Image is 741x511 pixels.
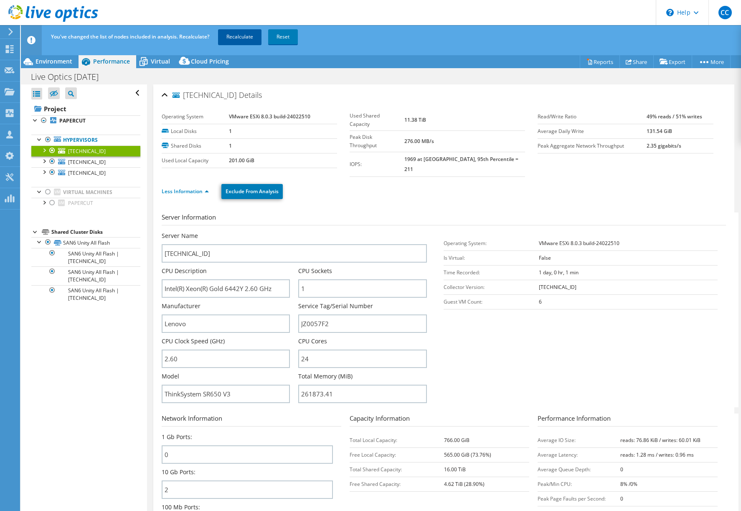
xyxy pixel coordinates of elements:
td: Total Shared Capacity: [350,462,444,477]
td: Average IO Size: [538,433,620,447]
a: Reset [268,29,298,44]
td: Time Recorded: [444,265,539,280]
span: Performance [93,57,130,65]
a: SAN6 Unity All Flash [31,237,140,248]
span: CC [718,6,732,19]
a: Project [31,102,140,115]
a: [TECHNICAL_ID] [31,146,140,156]
span: You've changed the list of nodes included in analysis. Recalculate? [51,33,209,40]
h1: Live Optics [DATE] [27,72,112,82]
h3: Server Information [162,212,726,225]
b: 8% /0% [620,480,637,488]
span: Virtual [151,57,170,65]
label: Average Daily Write [538,127,647,135]
h3: Performance Information [538,414,717,427]
a: Share [619,55,654,68]
span: PAPERCUT [68,199,93,207]
td: Peak/Min CPU: [538,477,620,491]
a: PAPERCUT [31,115,140,126]
div: Shared Cluster Disks [51,227,140,237]
label: Server Name [162,232,198,240]
b: 49% reads / 51% writes [647,113,702,120]
b: 1 [229,142,232,149]
label: IOPS: [350,160,404,169]
label: Peak Aggregate Network Throughput [538,142,647,150]
b: 2.35 gigabits/s [647,142,681,149]
b: False [539,254,551,261]
span: Details [239,90,262,100]
td: Guest VM Count: [444,294,539,309]
label: Peak Disk Throughput [350,133,404,150]
td: Average Latency: [538,447,620,462]
h3: Network Information [162,414,341,427]
a: [TECHNICAL_ID] [31,167,140,178]
a: [TECHNICAL_ID] [31,156,140,167]
b: PAPERCUT [59,117,86,124]
b: 16.00 TiB [444,466,466,473]
span: [TECHNICAL_ID] [173,91,237,100]
h3: Capacity Information [350,414,529,427]
b: VMware ESXi 8.0.3 build-24022510 [229,113,310,120]
label: CPU Sockets [298,267,332,275]
td: Operating System: [444,236,539,250]
span: [TECHNICAL_ID] [68,148,106,155]
b: 766.00 GiB [444,437,469,444]
label: Model [162,372,179,381]
span: Cloud Pricing [191,57,229,65]
span: [TECHNICAL_ID] [68,169,106,176]
label: 10 Gb Ports: [162,468,195,476]
b: 131.54 GiB [647,128,672,135]
b: 201.00 GiB [229,157,254,164]
label: 1 Gb Ports: [162,433,192,441]
label: CPU Cores [298,337,327,345]
svg: \n [666,9,674,16]
span: Environment [36,57,72,65]
td: Free Local Capacity: [350,447,444,462]
td: Total Local Capacity: [350,433,444,447]
b: 6 [539,298,542,305]
b: reads: 1.28 ms / writes: 0.96 ms [620,451,694,458]
a: Recalculate [218,29,261,44]
label: CPU Clock Speed (GHz) [162,337,225,345]
span: [TECHNICAL_ID] [68,158,106,166]
b: VMware ESXi 8.0.3 build-24022510 [539,240,619,247]
label: Read/Write Ratio [538,112,647,121]
td: Is Virtual: [444,250,539,265]
a: PAPERCUT [31,198,140,209]
b: reads: 76.86 KiB / writes: 60.01 KiB [620,437,700,444]
b: 1 [229,128,232,135]
b: 11.38 TiB [404,116,426,123]
a: Virtual Machines [31,187,140,198]
b: [TECHNICAL_ID] [539,284,576,291]
b: 565.00 GiB (73.76%) [444,451,491,458]
label: Manufacturer [162,302,200,310]
b: 4.62 TiB (28.90%) [444,480,485,488]
label: Service Tag/Serial Number [298,302,373,310]
b: 0 [620,495,623,502]
label: Used Local Capacity [162,156,229,165]
label: CPU Description [162,267,207,275]
a: SAN6 Unity All Flash | [TECHNICAL_ID] [31,248,140,266]
td: Free Shared Capacity: [350,477,444,491]
a: SAN6 Unity All Flash | [TECHNICAL_ID] [31,266,140,285]
td: Average Queue Depth: [538,462,620,477]
label: Operating System [162,112,229,121]
label: Shared Disks [162,142,229,150]
a: Exclude From Analysis [221,184,283,199]
label: Used Shared Capacity [350,112,404,128]
b: 1 day, 0 hr, 1 min [539,269,579,276]
a: Reports [580,55,620,68]
label: Local Disks [162,127,229,135]
a: Less Information [162,188,209,195]
a: More [692,55,731,68]
td: Collector Version: [444,280,539,294]
a: Hypervisors [31,135,140,146]
a: SAN6 Unity All Flash | [TECHNICAL_ID] [31,285,140,304]
b: 1969 at [GEOGRAPHIC_DATA], 95th Percentile = 211 [404,156,518,173]
td: Peak Page Faults per Second: [538,491,620,506]
b: 276.00 MB/s [404,138,434,145]
b: 0 [620,466,623,473]
a: Export [653,55,692,68]
label: Total Memory (MiB) [298,372,353,381]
